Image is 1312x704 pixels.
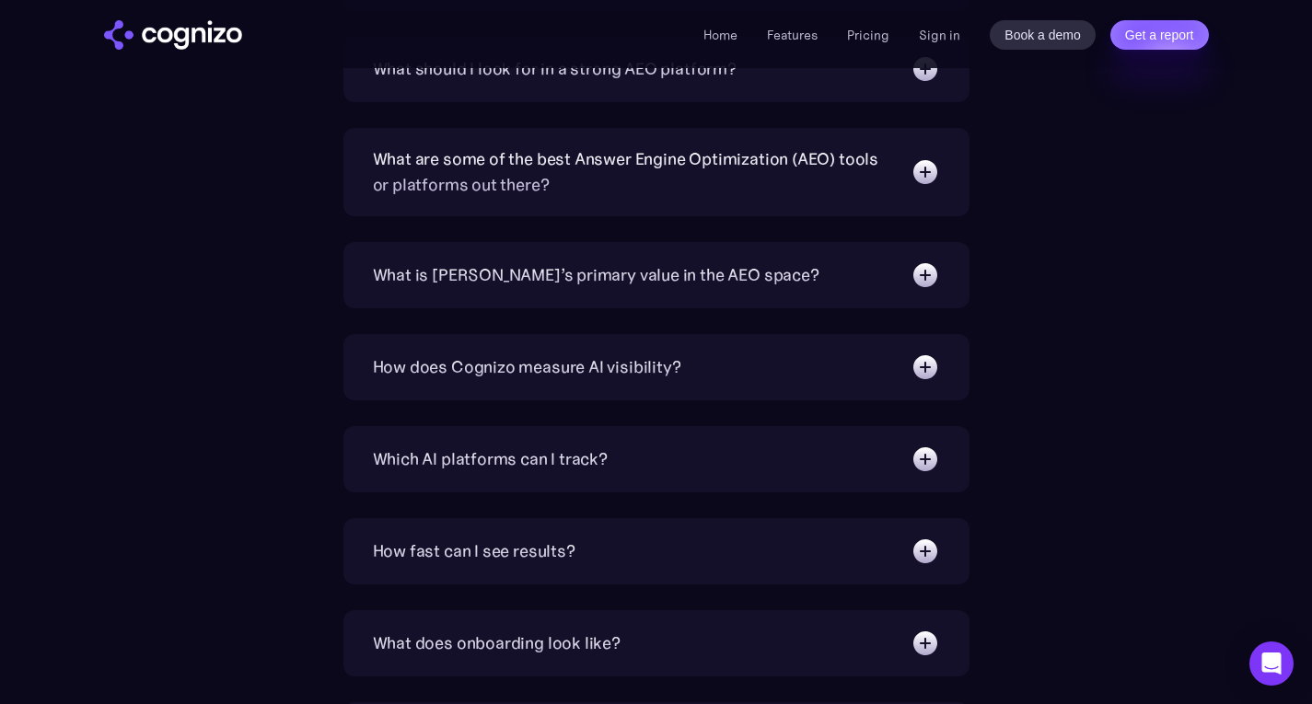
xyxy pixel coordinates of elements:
div: Open Intercom Messenger [1249,641,1294,686]
a: Features [767,27,818,43]
a: Home [703,27,737,43]
div: How does Cognizo measure AI visibility? [373,354,681,380]
a: Get a report [1110,20,1209,50]
div: What does onboarding look like? [373,630,621,656]
div: What are some of the best Answer Engine Optimization (AEO) tools or platforms out there? [373,146,892,198]
div: What should I look for in a strong AEO platform? [373,56,737,82]
a: Pricing [847,27,889,43]
a: Sign in [919,24,960,46]
a: Book a demo [990,20,1096,50]
div: Which AI platforms can I track? [373,446,608,472]
img: cognizo logo [104,20,242,50]
a: home [104,20,242,50]
div: What is [PERSON_NAME]’s primary value in the AEO space? [373,262,819,288]
div: How fast can I see results? [373,538,575,564]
